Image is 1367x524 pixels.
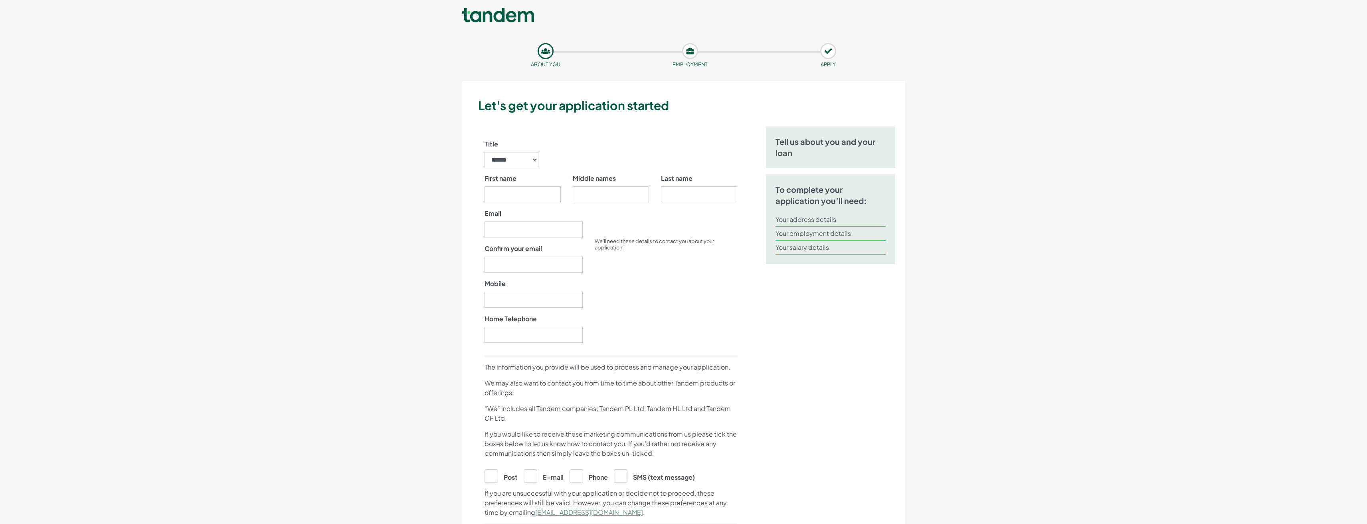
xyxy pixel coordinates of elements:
[673,61,708,67] small: Employment
[485,362,737,372] p: The information you provide will be used to process and manage your application.
[595,238,714,251] small: We’ll need these details to contact you about your application.
[821,61,836,67] small: APPLY
[485,378,737,397] p: We may also want to contact you from time to time about other Tandem products or offerings.
[535,508,643,516] a: [EMAIL_ADDRESS][DOMAIN_NAME]
[661,174,692,183] label: Last name
[614,469,695,482] label: SMS (text message)
[485,174,516,183] label: First name
[775,184,886,206] h5: To complete your application you’ll need:
[570,469,608,482] label: Phone
[485,429,737,458] p: If you would like to receive these marketing communications from us please tick the boxes below t...
[485,404,737,423] p: “We” includes all Tandem companies; Tandem PL Ltd, Tandem HL Ltd and Tandem CF Ltd.
[485,314,537,324] label: Home Telephone
[524,469,564,482] label: E-mail
[485,279,506,289] label: Mobile
[573,174,616,183] label: Middle names
[485,209,501,218] label: Email
[485,139,498,149] label: Title
[775,227,886,241] li: Your employment details
[775,213,886,227] li: Your address details
[478,97,902,114] h3: Let's get your application started
[775,136,886,158] h5: Tell us about you and your loan
[531,61,560,67] small: About you
[485,244,542,253] label: Confirm your email
[775,241,886,255] li: Your salary details
[485,469,518,482] label: Post
[485,488,737,517] p: If you are unsuccessful with your application or decide not to proceed, these preferences will st...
